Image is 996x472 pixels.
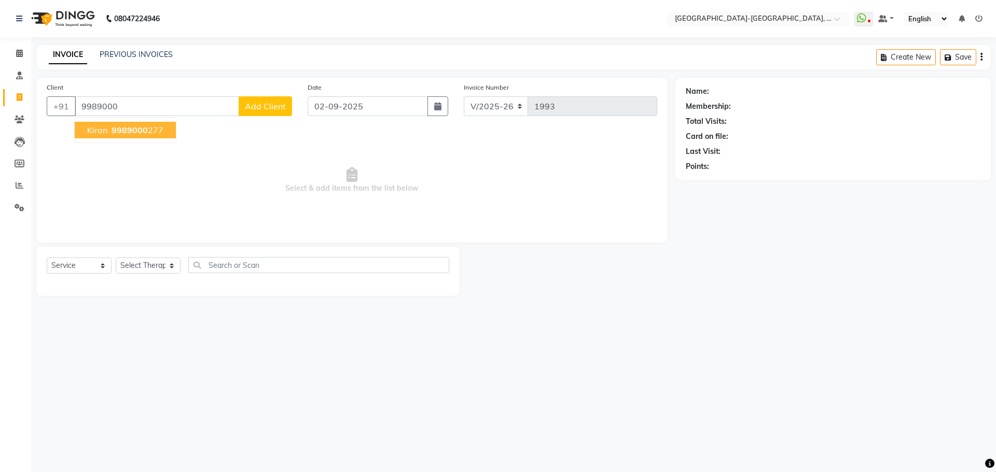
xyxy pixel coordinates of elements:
[47,83,63,92] label: Client
[239,96,292,116] button: Add Client
[47,128,657,232] span: Select & add items from the list below
[49,46,87,64] a: INVOICE
[112,125,148,135] span: 9989000
[114,4,160,33] b: 08047224946
[47,96,76,116] button: +91
[686,161,709,172] div: Points:
[686,101,731,112] div: Membership:
[686,86,709,97] div: Name:
[686,146,721,157] div: Last Visit:
[308,83,322,92] label: Date
[75,96,239,116] input: Search by Name/Mobile/Email/Code
[87,125,107,135] span: Kiran
[464,83,509,92] label: Invoice Number
[940,49,976,65] button: Save
[686,131,728,142] div: Card on file:
[686,116,727,127] div: Total Visits:
[876,49,936,65] button: Create New
[245,101,286,111] span: Add Client
[26,4,98,33] img: logo
[100,50,173,59] a: PREVIOUS INVOICES
[109,125,163,135] ngb-highlight: 277
[188,257,449,273] input: Search or Scan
